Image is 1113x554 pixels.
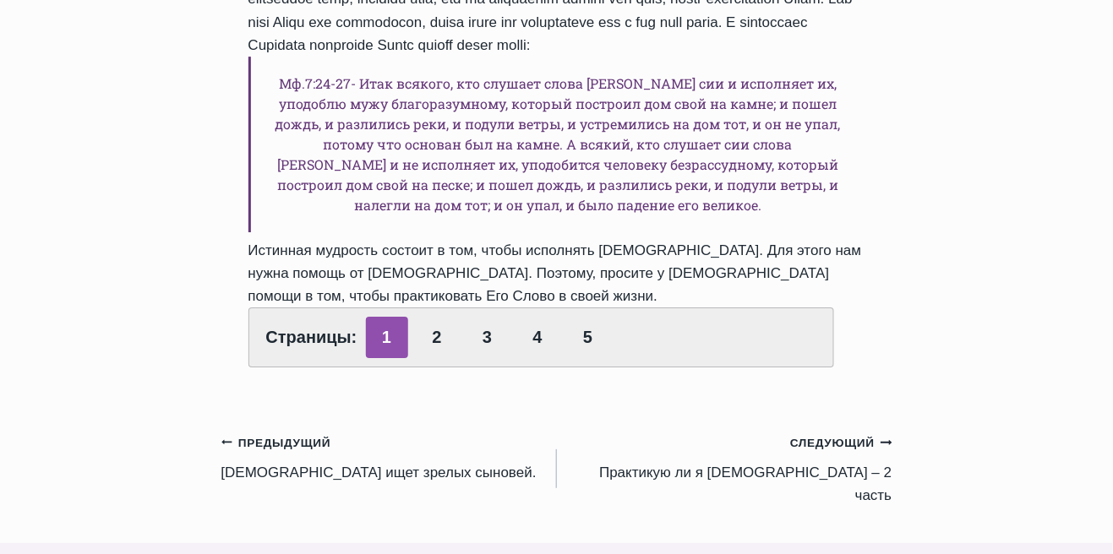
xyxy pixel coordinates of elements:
a: 3 [466,317,509,358]
nav: Записи [221,431,892,507]
a: 5 [567,317,609,358]
small: Следующий [790,434,892,453]
small: Предыдущий [221,434,331,453]
a: СледующийПрактикую ли я [DEMOGRAPHIC_DATA] – 2 часть [557,431,892,507]
a: 2 [416,317,458,358]
span: 1 [366,317,408,358]
a: 4 [516,317,559,358]
h6: Мф.7:24-27- Итак всякого, кто слушает слова [PERSON_NAME] сии и исполняет их, уподоблю мужу благо... [248,57,865,232]
a: Предыдущий[DEMOGRAPHIC_DATA] ищет зрелых сыновей. [221,431,557,484]
div: Страницы: [248,307,835,367]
